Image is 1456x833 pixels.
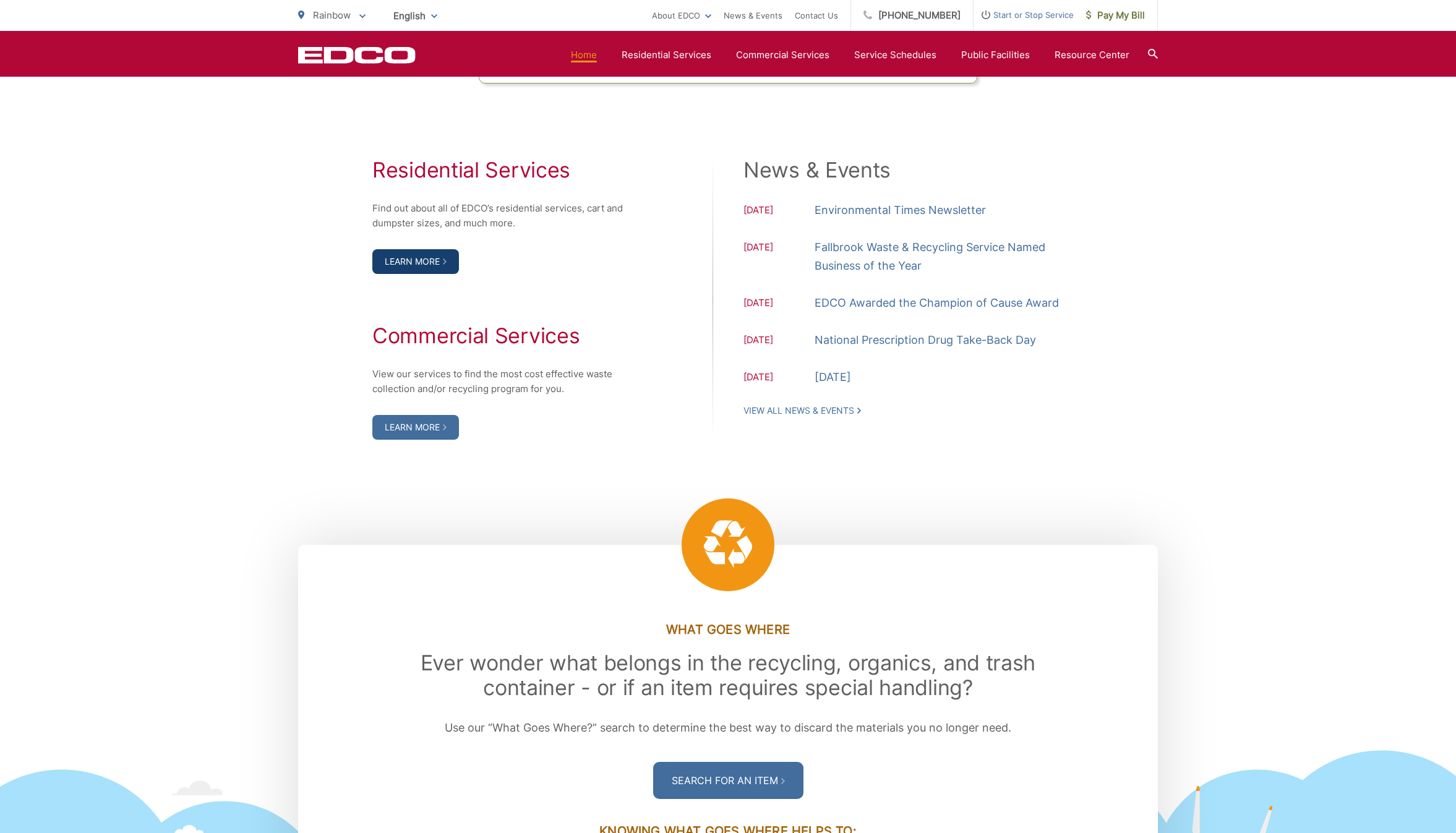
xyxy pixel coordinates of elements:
[372,158,638,182] h2: Residential Services
[1086,8,1145,23] span: Pay My Bill
[743,203,815,220] span: [DATE]
[815,294,1059,312] a: EDCO Awarded the Champion of Cause Award
[372,719,1084,737] p: Use our “What Goes Where?” search to determine the best way to discard the materials you no longe...
[736,48,829,62] a: Commercial Services
[372,201,638,231] p: Find out about all of EDCO’s residential services, cart and dumpster sizes, and much more.
[313,9,351,21] span: Rainbow
[815,238,1084,275] a: Fallbrook Waste & Recycling Service Named Business of the Year
[743,333,815,349] span: [DATE]
[795,8,838,23] a: Contact Us
[1055,48,1129,62] a: Resource Center
[652,8,711,23] a: About EDCO
[622,48,711,62] a: Residential Services
[961,48,1030,62] a: Public Facilities
[384,5,447,27] span: English
[372,622,1084,637] h3: What Goes Where
[743,370,815,387] span: [DATE]
[854,48,936,62] a: Service Schedules
[815,368,851,387] a: [DATE]
[653,762,803,799] a: Search For an Item
[372,415,459,440] a: Learn More
[724,8,782,23] a: News & Events
[815,331,1036,349] a: National Prescription Drug Take-Back Day
[571,48,597,62] a: Home
[372,249,459,274] a: Learn More
[372,651,1084,700] h2: Ever wonder what belongs in the recycling, organics, and trash container - or if an item requires...
[372,367,638,396] p: View our services to find the most cost effective waste collection and/or recycling program for you.
[743,158,1084,182] h2: News & Events
[743,240,815,275] span: [DATE]
[815,201,986,220] a: Environmental Times Newsletter
[743,405,861,416] a: View All News & Events
[372,323,638,348] h2: Commercial Services
[298,46,416,64] a: EDCD logo. Return to the homepage.
[743,296,815,312] span: [DATE]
